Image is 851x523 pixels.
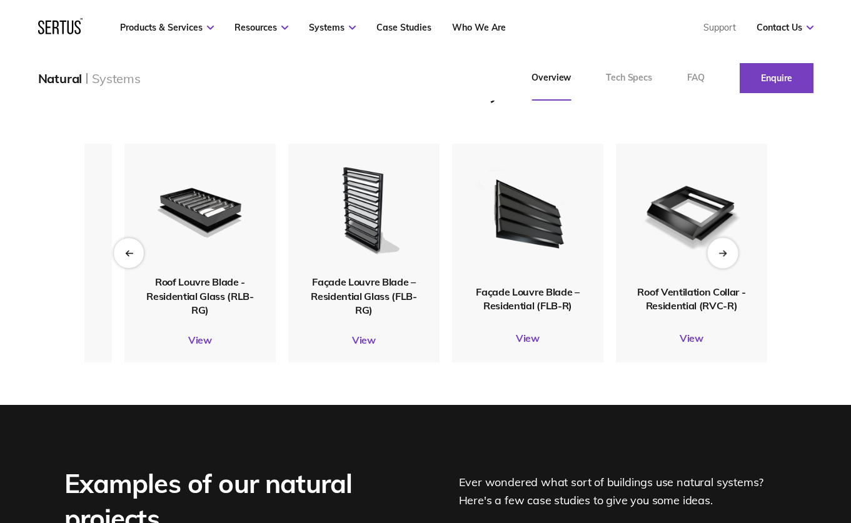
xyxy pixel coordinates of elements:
a: Systems [309,22,356,33]
span: Roof Ventilation Collar - Residential (RVC-R) [637,285,745,311]
div: Previous slide [114,238,144,268]
a: View [616,332,767,344]
a: FAQ [670,56,722,101]
a: View [124,334,276,346]
a: View [288,334,440,346]
a: Products & Services [120,22,214,33]
a: Case Studies [376,22,431,33]
iframe: Chat Widget [626,378,851,523]
a: Contact Us [757,22,813,33]
div: Next slide [707,237,738,268]
span: Façade Louvre Blade – Residential Glass (FLB-RG) [311,276,417,316]
div: Systems [92,71,141,86]
a: Who We Are [452,22,506,33]
a: Tech Specs [588,56,670,101]
span: Roof Louvre Blade - Residential Glass (RLB-RG) [146,276,254,316]
span: Façade Louvre Blade – Residential (FLB-R) [476,285,579,311]
a: Resources [234,22,288,33]
a: Enquire [740,63,813,93]
a: View [452,332,603,344]
a: Support [703,22,736,33]
div: Natural [38,71,83,86]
